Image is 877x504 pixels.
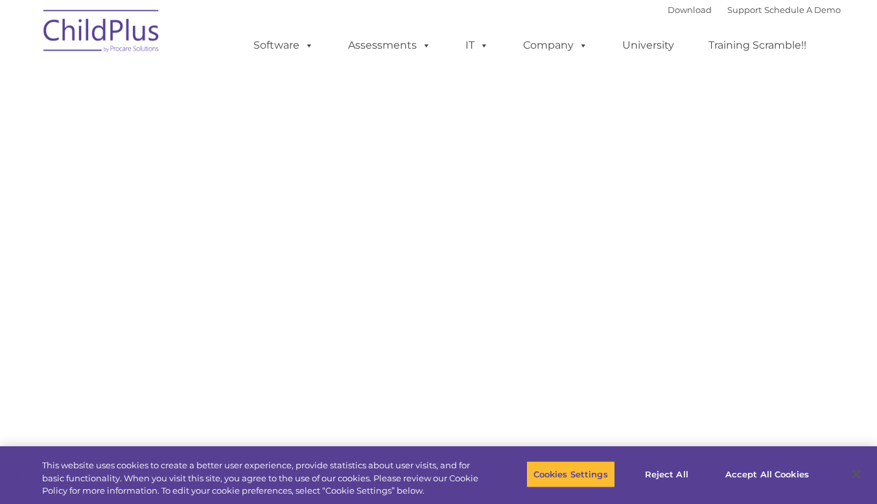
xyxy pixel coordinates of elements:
font: | [668,5,841,15]
a: Schedule A Demo [764,5,841,15]
button: Close [842,460,871,488]
a: Download [668,5,712,15]
button: Accept All Cookies [718,461,816,488]
a: Training Scramble!! [696,32,819,58]
a: Assessments [335,32,444,58]
a: Software [240,32,327,58]
a: IT [452,32,502,58]
div: This website uses cookies to create a better user experience, provide statistics about user visit... [42,459,482,498]
button: Reject All [626,461,707,488]
button: Cookies Settings [526,461,615,488]
img: ChildPlus by Procare Solutions [37,1,167,66]
a: Company [510,32,601,58]
a: University [609,32,687,58]
a: Support [727,5,762,15]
